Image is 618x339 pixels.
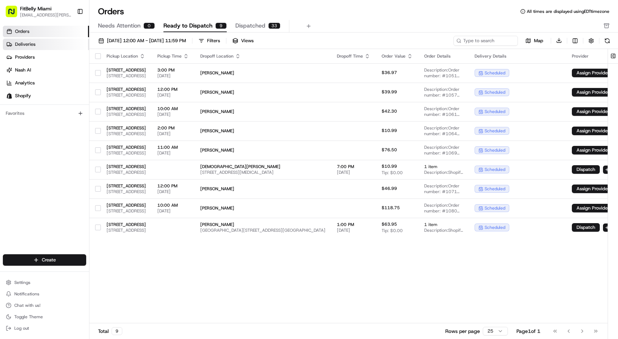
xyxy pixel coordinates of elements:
[572,88,614,97] button: Assign Provider
[215,23,227,29] div: 9
[107,189,146,195] span: [STREET_ADDRESS]
[15,41,35,48] span: Deliveries
[382,163,397,169] span: $10.99
[14,291,39,297] span: Notifications
[475,53,560,59] div: Delivery Details
[107,150,146,156] span: [STREET_ADDRESS]
[382,128,397,133] span: $10.99
[485,147,505,153] span: scheduled
[572,107,614,116] button: Assign Provider
[424,125,463,137] span: Description: Order number: #1064 for [PERSON_NAME]
[107,202,146,208] span: [STREET_ADDRESS]
[14,303,40,308] span: Chat with us!
[424,144,463,156] span: Description: Order number: #1069 for [PERSON_NAME]
[157,112,189,117] span: [DATE]
[424,202,463,214] span: Description: Order number: #1080 for [PERSON_NAME]
[6,93,12,99] img: Shopify logo
[3,277,86,288] button: Settings
[3,51,89,63] a: Providers
[14,280,30,285] span: Settings
[3,108,86,119] div: Favorites
[157,202,189,208] span: 10:00 AM
[15,54,35,60] span: Providers
[207,38,220,44] div: Filters
[485,89,505,95] span: scheduled
[7,161,13,166] div: 📗
[82,130,96,136] span: [DATE]
[15,28,29,35] span: Orders
[157,106,189,112] span: 10:00 AM
[382,147,397,153] span: $76.50
[103,111,117,117] span: [DATE]
[572,223,600,232] button: Dispatch
[382,108,397,114] span: $42.30
[157,92,189,98] span: [DATE]
[14,314,43,320] span: Toggle Theme
[107,222,146,227] span: [STREET_ADDRESS]
[424,169,463,175] span: Description: Shopify Order #1070 for [PERSON_NAME]
[7,29,130,40] p: Welcome 👋
[572,204,614,212] button: Assign Provider
[15,80,35,86] span: Analytics
[68,160,115,167] span: API Documentation
[107,112,146,117] span: [STREET_ADDRESS]
[107,92,146,98] span: [STREET_ADDRESS]
[98,21,141,30] span: Needs Attention
[527,9,609,14] span: All times are displayed using EDT timezone
[337,227,370,233] span: [DATE]
[99,111,101,117] span: •
[229,36,257,46] button: Views
[15,67,31,73] span: Nash AI
[112,327,122,335] div: 9
[572,146,614,154] button: Assign Provider
[3,289,86,299] button: Notifications
[50,177,87,183] a: Powered byPylon
[200,169,325,175] span: [STREET_ADDRESS][MEDICAL_DATA]
[107,208,146,214] span: [STREET_ADDRESS]
[157,53,189,59] div: Pickup Time
[3,254,86,266] button: Create
[157,125,189,131] span: 2:00 PM
[382,70,397,75] span: $36.97
[107,131,146,137] span: [STREET_ADDRESS]
[107,144,146,150] span: [STREET_ADDRESS]
[111,92,130,100] button: See all
[424,183,463,195] span: Description: Order number: #1071 for [PERSON_NAME]
[14,131,20,136] img: 1736555255976-a54dd68f-1ca7-489b-9aae-adbdc363a1c4
[143,23,155,29] div: 0
[3,90,89,102] a: Shopify
[15,93,31,99] span: Shopify
[485,186,505,192] span: scheduled
[7,123,19,137] img: Wisdom Oko
[4,157,58,170] a: 📗Knowledge Base
[20,5,51,12] span: FitBelly Miami
[200,53,325,59] div: Dropoff Location
[107,227,146,233] span: [STREET_ADDRESS]
[453,36,518,46] input: Type to search
[107,125,146,131] span: [STREET_ADDRESS]
[424,227,463,233] span: Description: Shopify Order #1096 for [PERSON_NAME]
[107,106,146,112] span: [STREET_ADDRESS]
[572,69,614,77] button: Assign Provider
[382,89,397,95] span: $39.99
[485,225,505,230] span: scheduled
[534,38,543,44] span: Map
[3,323,86,333] button: Log out
[424,222,463,227] span: 1 item
[235,21,265,30] span: Dispatched
[60,161,66,166] div: 💻
[3,312,86,322] button: Toggle Theme
[572,185,614,193] button: Assign Provider
[71,177,87,183] span: Pylon
[382,205,400,211] span: $118.75
[42,257,56,263] span: Create
[19,46,118,54] input: Clear
[200,147,325,153] span: [PERSON_NAME]
[7,93,46,99] div: Past conversations
[485,205,505,211] span: scheduled
[157,189,189,195] span: [DATE]
[485,70,505,76] span: scheduled
[157,87,189,92] span: 12:00 PM
[22,111,97,117] span: [DEMOGRAPHIC_DATA][PERSON_NAME]
[200,222,325,227] span: [PERSON_NAME]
